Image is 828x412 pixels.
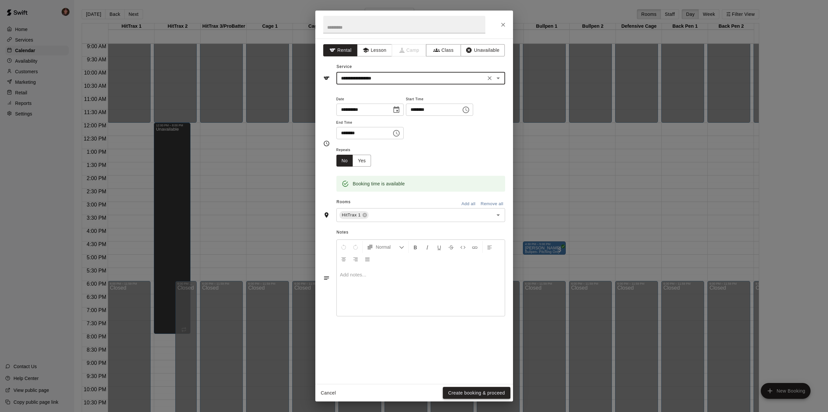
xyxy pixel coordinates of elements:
[390,127,403,140] button: Choose time, selected time is 6:00 PM
[323,275,330,281] svg: Notes
[484,241,495,253] button: Left Align
[336,155,371,167] div: outlined button group
[443,387,510,399] button: Create booking & proceed
[350,253,361,265] button: Right Align
[458,199,479,209] button: Add all
[459,103,472,116] button: Choose time, selected time is 5:00 PM
[422,241,433,253] button: Format Italics
[364,241,407,253] button: Formatting Options
[336,227,505,238] span: Notes
[339,212,363,218] span: HitTrax 1
[357,44,392,56] button: Lesson
[336,146,377,155] span: Repeats
[406,95,473,104] span: Start Time
[494,210,503,220] button: Open
[497,19,509,31] button: Close
[376,244,399,250] span: Normal
[336,155,353,167] button: No
[323,212,330,218] svg: Rooms
[323,44,358,56] button: Rental
[479,199,505,209] button: Remove all
[390,103,403,116] button: Choose date, selected date is Aug 22, 2025
[336,200,351,204] span: Rooms
[426,44,461,56] button: Class
[338,241,349,253] button: Undo
[362,253,373,265] button: Justify Align
[410,241,421,253] button: Format Bold
[353,178,405,190] div: Booking time is available
[350,241,361,253] button: Redo
[457,241,469,253] button: Insert Code
[445,241,457,253] button: Format Strikethrough
[485,74,494,83] button: Clear
[338,253,349,265] button: Center Align
[353,155,371,167] button: Yes
[323,140,330,147] svg: Timing
[461,44,505,56] button: Unavailable
[336,64,352,69] span: Service
[336,95,404,104] span: Date
[336,118,404,127] span: End Time
[318,387,339,399] button: Cancel
[494,74,503,83] button: Open
[469,241,480,253] button: Insert Link
[339,211,369,219] div: HitTrax 1
[434,241,445,253] button: Format Underline
[392,44,427,56] span: Camps can only be created in the Services page
[323,75,330,81] svg: Service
